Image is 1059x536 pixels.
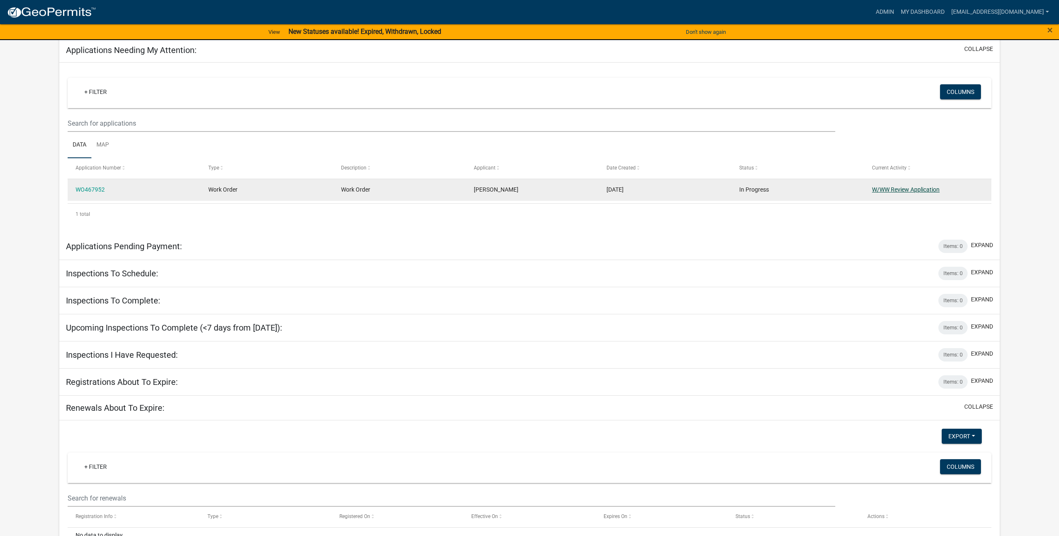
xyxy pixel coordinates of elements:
a: [EMAIL_ADDRESS][DOMAIN_NAME] [948,4,1052,20]
span: Effective On [471,513,498,519]
button: Columns [940,84,981,99]
button: Don't show again [682,25,729,39]
datatable-header-cell: Description [333,158,466,178]
h5: Inspections To Complete: [66,296,160,306]
datatable-header-cell: Registration Info [68,507,200,527]
span: Current Activity [872,165,907,171]
button: expand [971,268,993,277]
span: Work Order [341,186,370,193]
strong: New Statuses available! Expired, Withdrawn, Locked [288,28,441,35]
div: Items: 0 [938,294,968,307]
datatable-header-cell: Effective On [463,507,595,527]
button: expand [971,241,993,250]
div: Items: 0 [938,321,968,334]
datatable-header-cell: Registered On [331,507,463,527]
datatable-header-cell: Expires On [595,507,727,527]
h5: Applications Pending Payment: [66,241,182,251]
datatable-header-cell: Current Activity [864,158,997,178]
a: Map [91,132,114,159]
h5: Inspections I Have Requested: [66,350,178,360]
span: Registered On [339,513,370,519]
button: expand [971,349,993,358]
span: 08/22/2025 [607,186,624,193]
div: 1 total [68,204,991,225]
span: In Progress [739,186,769,193]
datatable-header-cell: Status [728,507,859,527]
a: WO467952 [76,186,105,193]
span: Description [341,165,366,171]
span: Type [208,165,219,171]
datatable-header-cell: Applicant [466,158,599,178]
button: Columns [940,459,981,474]
button: Export [942,429,982,444]
a: W/WW Review Application [872,186,940,193]
input: Search for renewals [68,490,835,507]
h5: Applications Needing My Attention: [66,45,197,55]
a: My Dashboard [897,4,948,20]
button: expand [971,322,993,331]
h5: Upcoming Inspections To Complete (<7 days from [DATE]): [66,323,282,333]
span: Application Number [76,165,121,171]
span: Applicant [474,165,495,171]
button: Close [1047,25,1053,35]
datatable-header-cell: Actions [859,507,991,527]
div: Items: 0 [938,375,968,389]
span: Date Created [607,165,636,171]
div: Items: 0 [938,348,968,362]
datatable-header-cell: Status [731,158,864,178]
span: Type [207,513,218,519]
a: + Filter [78,459,114,474]
a: View [265,25,283,39]
span: Status [735,513,750,519]
h5: Registrations About To Expire: [66,377,178,387]
datatable-header-cell: Application Number [68,158,200,178]
div: collapse [59,63,1000,233]
span: Expires On [604,513,627,519]
button: collapse [964,402,993,411]
a: Admin [872,4,897,20]
span: Status [739,165,754,171]
datatable-header-cell: Date Created [599,158,731,178]
button: expand [971,295,993,304]
span: Registration Info [76,513,113,519]
a: + Filter [78,84,114,99]
button: expand [971,377,993,385]
div: Items: 0 [938,267,968,280]
span: × [1047,24,1053,36]
span: Marissa Marr [474,186,518,193]
span: Work Order [208,186,238,193]
h5: Inspections To Schedule: [66,268,158,278]
a: Data [68,132,91,159]
h5: Renewals About To Expire: [66,403,164,413]
button: collapse [964,45,993,53]
input: Search for applications [68,115,835,132]
datatable-header-cell: Type [200,158,333,178]
div: Items: 0 [938,240,968,253]
span: Actions [867,513,885,519]
datatable-header-cell: Type [200,507,331,527]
